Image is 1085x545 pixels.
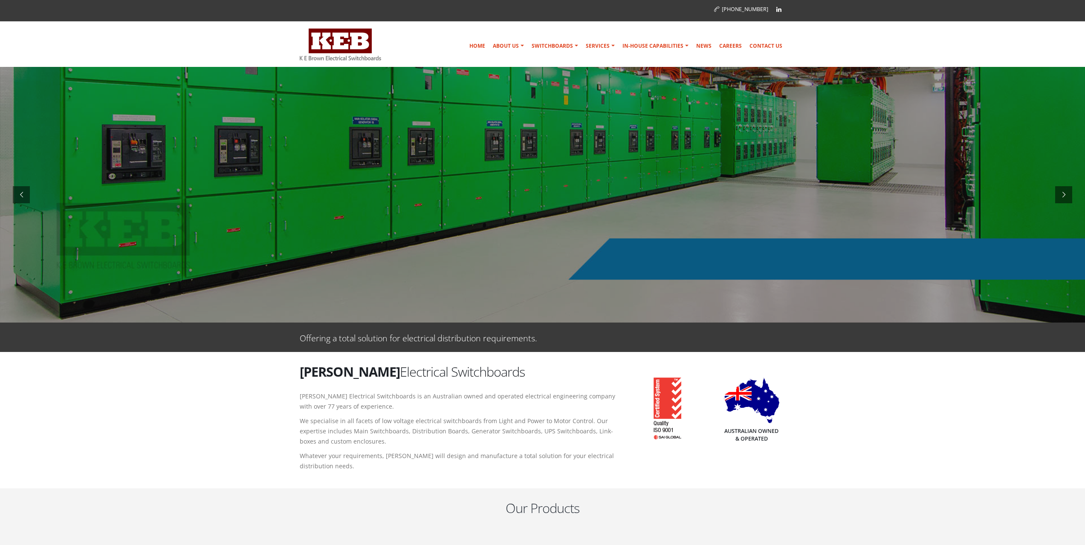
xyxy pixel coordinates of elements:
[300,391,619,412] p: [PERSON_NAME] Electrical Switchboards is an Australian owned and operated electrical engineering ...
[466,37,489,55] a: Home
[528,37,582,55] a: Switchboards
[716,37,745,55] a: Careers
[300,451,619,471] p: Whatever your requirements, [PERSON_NAME] will design and manufacture a total solution for your e...
[582,37,618,55] a: Services
[300,416,619,447] p: We specialise in all facets of low voltage electrical switchboards from Light and Power to Motor ...
[300,363,400,381] strong: [PERSON_NAME]
[773,3,785,16] a: Linkedin
[300,29,381,61] img: K E Brown Electrical Switchboards
[693,37,715,55] a: News
[300,499,786,517] h2: Our Products
[643,373,682,439] img: K E Brown ISO 9001 Accreditation
[300,363,619,381] h2: Electrical Switchboards
[714,6,768,13] a: [PHONE_NUMBER]
[724,427,779,443] h5: Australian Owned & Operated
[746,37,786,55] a: Contact Us
[489,37,527,55] a: About Us
[619,37,692,55] a: In-house Capabilities
[300,331,537,343] p: Offering a total solution for electrical distribution requirements.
